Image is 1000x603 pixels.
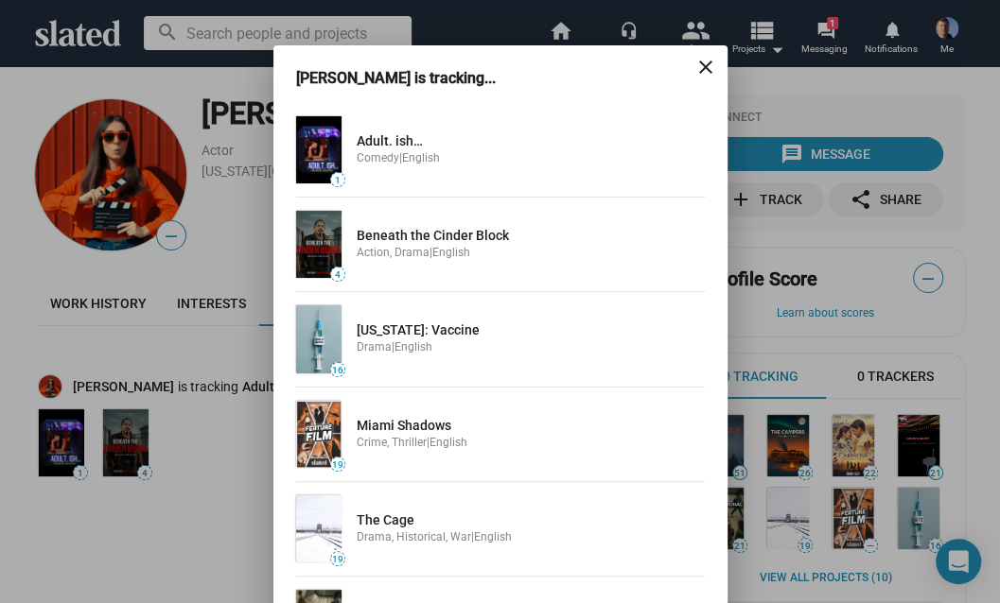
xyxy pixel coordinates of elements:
[474,530,512,543] span: English
[296,211,342,278] img: Beneath the Cinder Block
[402,151,440,164] span: English
[357,418,451,433] a: Miami Shadows
[392,340,395,353] span: |
[357,151,399,164] span: Comedy
[331,554,344,565] span: 19
[357,322,480,337] a: [US_STATE]: Vaccine
[357,228,509,243] a: Beneath the Cinder Block
[296,116,342,183] img: Adult. ish…
[471,530,474,543] span: |
[296,495,342,562] img: The Cage
[430,246,432,259] span: |
[432,246,470,259] span: English
[399,151,402,164] span: |
[357,436,427,449] span: Crime, Thriller
[427,436,430,449] span: |
[296,401,342,468] img: Miami Shadows
[296,68,522,88] h3: [PERSON_NAME] is tracking...
[331,175,344,186] span: 1
[430,436,467,449] span: English
[296,305,342,372] img: Minnesota: Vaccine
[357,246,430,259] span: Action, Drama
[357,340,392,353] span: Drama
[331,459,344,471] span: 19
[694,56,717,78] mat-icon: close
[395,340,432,353] span: English
[357,133,423,148] a: Adult. ish…
[357,530,471,543] span: Drama, Historical, War
[331,365,344,376] span: 16
[357,512,414,527] a: The Cage
[331,269,344,281] span: 4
